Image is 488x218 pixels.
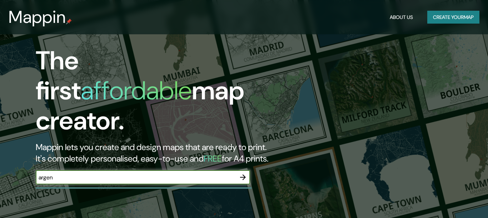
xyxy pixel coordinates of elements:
[36,46,280,142] h1: The first map creator.
[66,19,72,24] img: mappin-pin
[424,190,480,210] iframe: Help widget launcher
[81,74,192,107] h1: affordable
[387,11,416,24] button: About Us
[204,153,222,164] h5: FREE
[9,7,66,27] h3: Mappin
[36,142,280,164] h2: Mappin lets you create and design maps that are ready to print. It's completely personalised, eas...
[36,173,236,182] input: Choose your favourite place
[427,11,479,24] button: Create yourmap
